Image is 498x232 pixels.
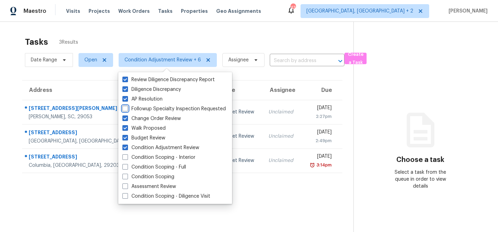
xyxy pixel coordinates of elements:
[307,153,332,162] div: [DATE]
[24,8,46,15] span: Maestro
[158,9,173,14] span: Tasks
[306,8,413,15] span: [GEOGRAPHIC_DATA], [GEOGRAPHIC_DATA] + 2
[446,8,488,15] span: [PERSON_NAME]
[396,156,444,163] h3: Choose a task
[307,113,332,120] div: 2:27pm
[122,86,181,93] label: Diligence Discrepancy
[307,104,332,113] div: [DATE]
[29,129,154,138] div: [STREET_ADDRESS]
[268,109,296,115] div: Unclaimed
[344,53,367,64] button: Create a Task
[181,8,208,15] span: Properties
[122,135,165,141] label: Budget Review
[122,193,210,200] label: Condition Scoping - Diligence Visit
[216,8,261,15] span: Geo Assignments
[310,162,315,169] img: Overdue Alarm Icon
[29,138,154,145] div: [GEOGRAPHIC_DATA], [GEOGRAPHIC_DATA], 29483
[122,96,163,103] label: AP Resolution
[29,113,154,120] div: [PERSON_NAME], SC, 29053
[268,133,296,140] div: Unclaimed
[220,109,257,115] div: Budget Review
[25,38,48,45] h2: Tasks
[122,105,226,112] label: Followup Specialty Inspection Requested
[307,137,332,144] div: 2:49pm
[220,157,257,164] div: Budget Review
[122,115,181,122] label: Change Order Review
[270,55,325,66] input: Search by address
[84,57,97,63] span: Open
[122,144,199,151] label: Condition Adjustment Review
[89,8,110,15] span: Projects
[31,57,57,63] span: Date Range
[122,76,215,83] label: Review Diligence Discrepancy Report
[268,157,296,164] div: Unclaimed
[29,153,154,162] div: [STREET_ADDRESS]
[59,39,78,46] span: 3 Results
[348,51,363,67] span: Create a Task
[387,169,453,190] div: Select a task from the queue in order to view details
[122,125,166,132] label: Walk Proposed
[118,8,150,15] span: Work Orders
[335,56,345,66] button: Open
[122,183,176,190] label: Assessment Review
[29,105,154,113] div: [STREET_ADDRESS][PERSON_NAME]
[215,80,263,100] th: Type
[263,80,301,100] th: Assignee
[290,4,295,11] div: 43
[122,154,195,161] label: Condition Scoping - Interior
[307,129,332,137] div: [DATE]
[122,173,174,180] label: Condition Scoping
[124,57,201,63] span: Condition Adjustment Review + 6
[315,162,332,169] div: 3:14pm
[66,8,80,15] span: Visits
[220,133,257,140] div: Budget Review
[228,57,249,63] span: Assignee
[29,162,154,169] div: Columbia, [GEOGRAPHIC_DATA], 29203
[22,80,160,100] th: Address
[301,80,342,100] th: Due
[122,164,186,171] label: Condition Scoping - Full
